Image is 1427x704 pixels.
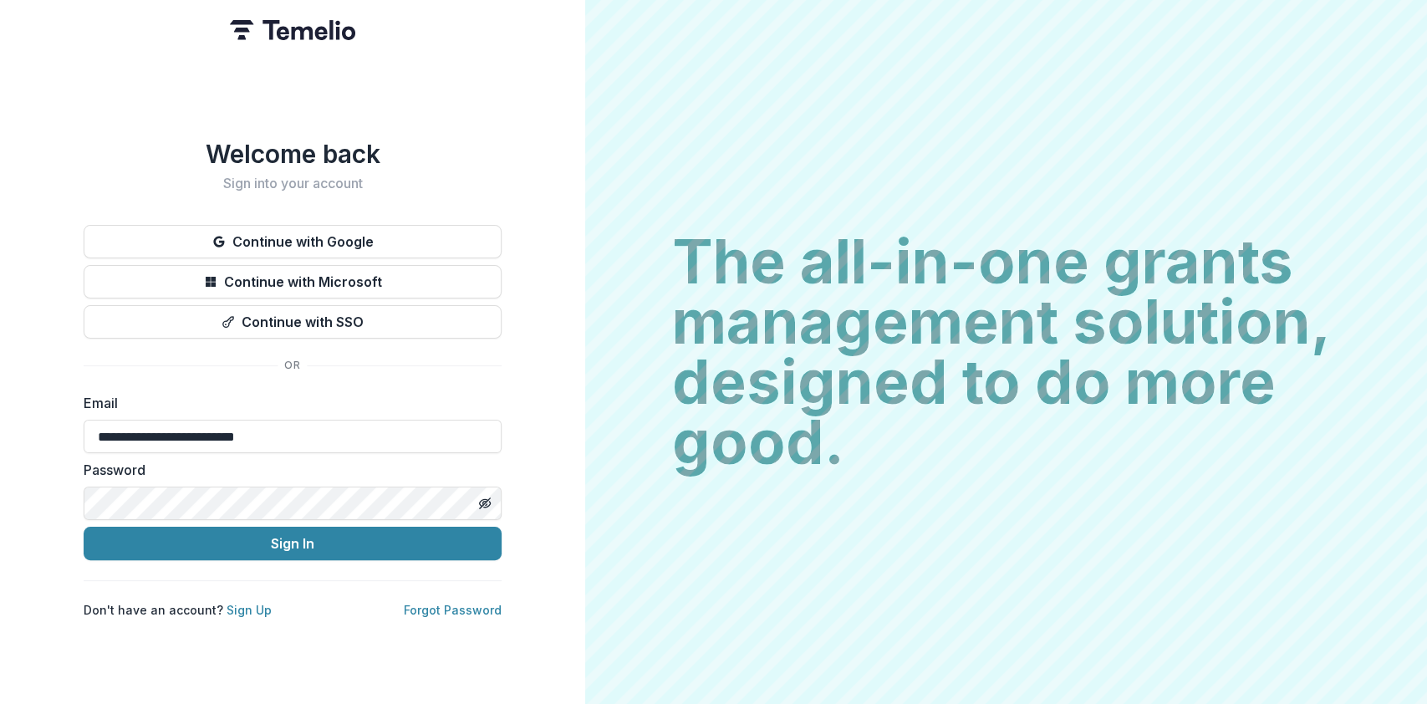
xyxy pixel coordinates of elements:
[230,20,355,40] img: Temelio
[84,305,502,339] button: Continue with SSO
[84,601,272,619] p: Don't have an account?
[84,139,502,169] h1: Welcome back
[227,603,272,617] a: Sign Up
[84,393,492,413] label: Email
[84,225,502,258] button: Continue with Google
[471,490,498,517] button: Toggle password visibility
[84,460,492,480] label: Password
[404,603,502,617] a: Forgot Password
[84,176,502,191] h2: Sign into your account
[84,265,502,298] button: Continue with Microsoft
[84,527,502,560] button: Sign In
